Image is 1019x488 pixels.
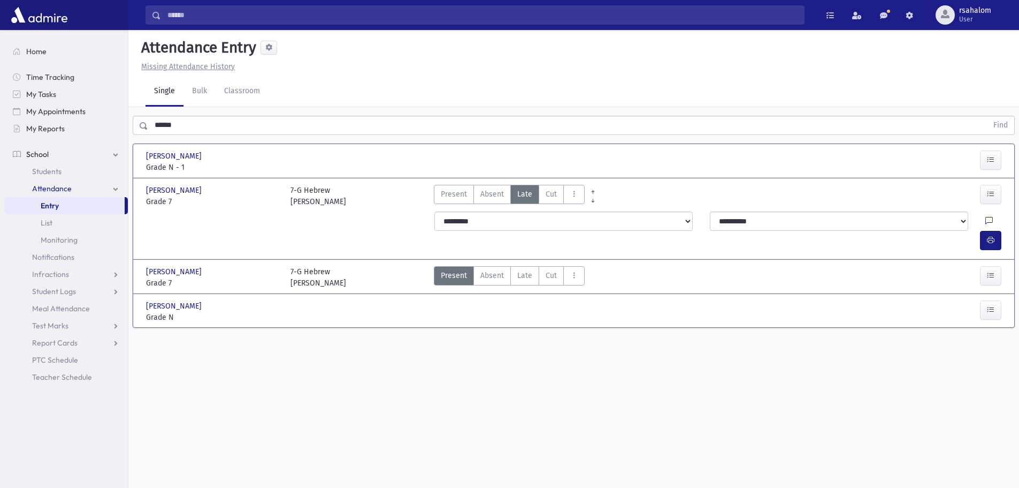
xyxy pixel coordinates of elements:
[4,351,128,369] a: PTC Schedule
[290,185,346,207] div: 7-G Hebrew [PERSON_NAME]
[26,149,49,159] span: School
[216,77,269,107] a: Classroom
[41,218,52,228] span: List
[146,162,280,173] span: Grade N - 1
[146,301,204,312] span: [PERSON_NAME]
[4,317,128,334] a: Test Marks
[4,334,128,351] a: Report Cards
[4,283,128,300] a: Student Logs
[41,201,59,211] span: Entry
[146,277,280,289] span: Grade 7
[146,312,280,323] span: Grade N
[987,116,1014,134] button: Find
[441,270,467,281] span: Present
[32,338,78,348] span: Report Cards
[546,270,557,281] span: Cut
[4,249,128,266] a: Notifications
[26,72,74,82] span: Time Tracking
[480,270,504,281] span: Absent
[26,107,86,116] span: My Appointments
[32,287,76,296] span: Student Logs
[9,4,70,26] img: AdmirePro
[145,77,183,107] a: Single
[959,15,991,24] span: User
[4,43,128,60] a: Home
[4,266,128,283] a: Infractions
[137,62,235,71] a: Missing Attendance History
[32,252,74,262] span: Notifications
[26,89,56,99] span: My Tasks
[32,372,92,382] span: Teacher Schedule
[4,369,128,386] a: Teacher Schedule
[32,355,78,365] span: PTC Schedule
[32,321,68,331] span: Test Marks
[4,197,125,214] a: Entry
[32,167,62,176] span: Students
[4,86,128,103] a: My Tasks
[146,151,204,162] span: [PERSON_NAME]
[434,185,585,207] div: AttTypes
[959,6,991,15] span: rsahalom
[4,300,128,317] a: Meal Attendance
[4,69,128,86] a: Time Tracking
[4,180,128,197] a: Attendance
[480,189,504,200] span: Absent
[146,185,204,196] span: [PERSON_NAME]
[141,62,235,71] u: Missing Attendance History
[146,196,280,207] span: Grade 7
[441,189,467,200] span: Present
[4,146,128,163] a: School
[137,39,256,57] h5: Attendance Entry
[41,235,78,245] span: Monitoring
[32,304,90,313] span: Meal Attendance
[26,47,47,56] span: Home
[517,189,532,200] span: Late
[183,77,216,107] a: Bulk
[146,266,204,277] span: [PERSON_NAME]
[546,189,557,200] span: Cut
[4,214,128,231] a: List
[4,103,128,120] a: My Appointments
[517,270,532,281] span: Late
[290,266,346,289] div: 7-G Hebrew [PERSON_NAME]
[32,184,72,193] span: Attendance
[26,124,65,133] span: My Reports
[4,120,128,137] a: My Reports
[434,266,585,289] div: AttTypes
[4,163,128,180] a: Students
[32,269,69,279] span: Infractions
[161,5,804,25] input: Search
[4,231,128,249] a: Monitoring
